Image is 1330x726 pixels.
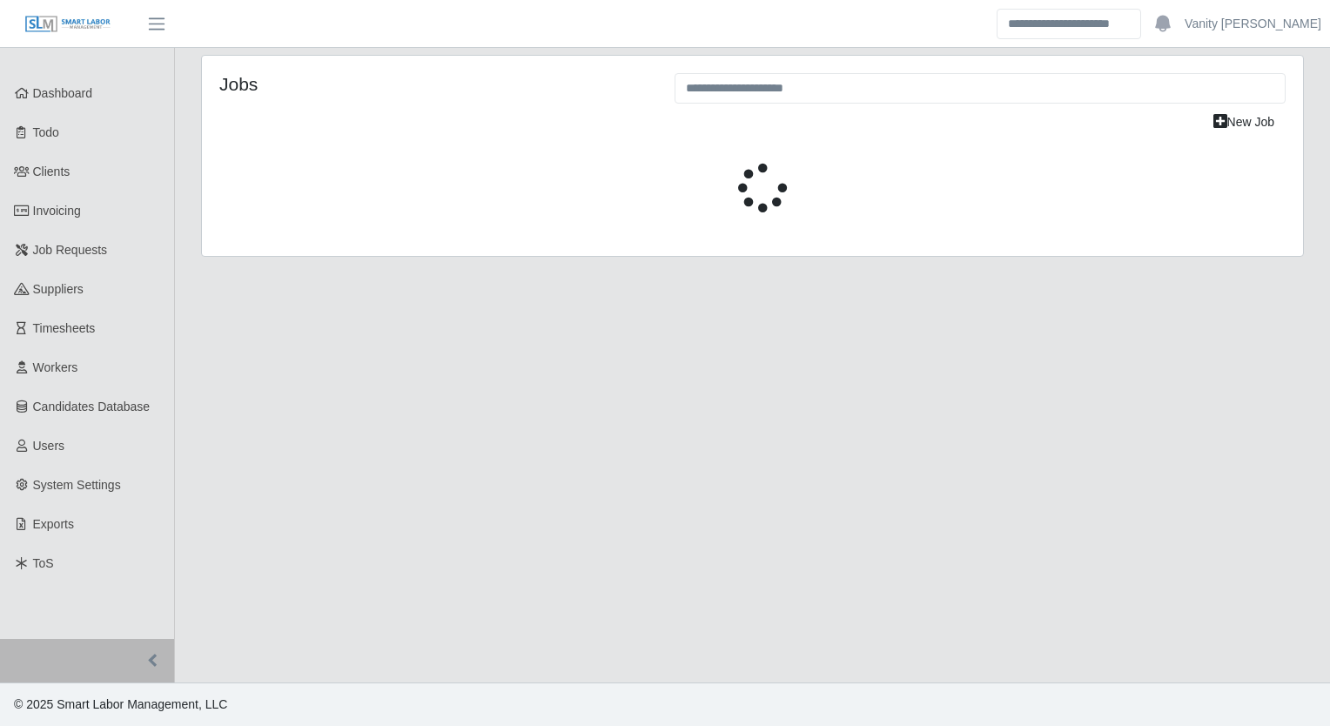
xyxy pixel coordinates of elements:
[33,204,81,218] span: Invoicing
[33,165,71,178] span: Clients
[33,556,54,570] span: ToS
[14,697,227,711] span: © 2025 Smart Labor Management, LLC
[24,15,111,34] img: SLM Logo
[1185,15,1321,33] a: Vanity [PERSON_NAME]
[33,360,78,374] span: Workers
[33,478,121,492] span: System Settings
[33,517,74,531] span: Exports
[997,9,1141,39] input: Search
[219,73,648,95] h4: Jobs
[1202,107,1286,138] a: New Job
[33,125,59,139] span: Todo
[33,243,108,257] span: Job Requests
[33,86,93,100] span: Dashboard
[33,439,65,453] span: Users
[33,321,96,335] span: Timesheets
[33,400,151,413] span: Candidates Database
[33,282,84,296] span: Suppliers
